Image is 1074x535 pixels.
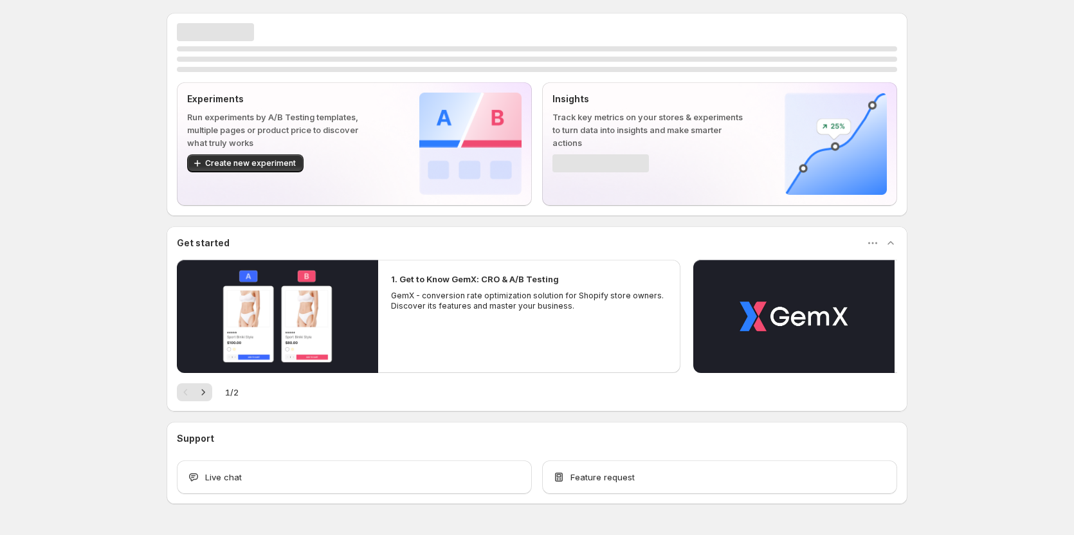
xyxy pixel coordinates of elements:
[177,432,214,445] h3: Support
[693,260,895,373] button: Play video
[187,154,304,172] button: Create new experiment
[391,273,559,286] h2: 1. Get to Know GemX: CRO & A/B Testing
[187,93,378,105] p: Experiments
[391,291,668,311] p: GemX - conversion rate optimization solution for Shopify store owners. Discover its features and ...
[225,386,239,399] span: 1 / 2
[419,93,522,195] img: Experiments
[785,93,887,195] img: Insights
[187,111,378,149] p: Run experiments by A/B Testing templates, multiple pages or product price to discover what truly ...
[177,260,378,373] button: Play video
[570,471,635,484] span: Feature request
[205,471,242,484] span: Live chat
[194,383,212,401] button: Next
[177,237,230,249] h3: Get started
[552,111,743,149] p: Track key metrics on your stores & experiments to turn data into insights and make smarter actions
[177,383,212,401] nav: Pagination
[205,158,296,168] span: Create new experiment
[552,93,743,105] p: Insights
